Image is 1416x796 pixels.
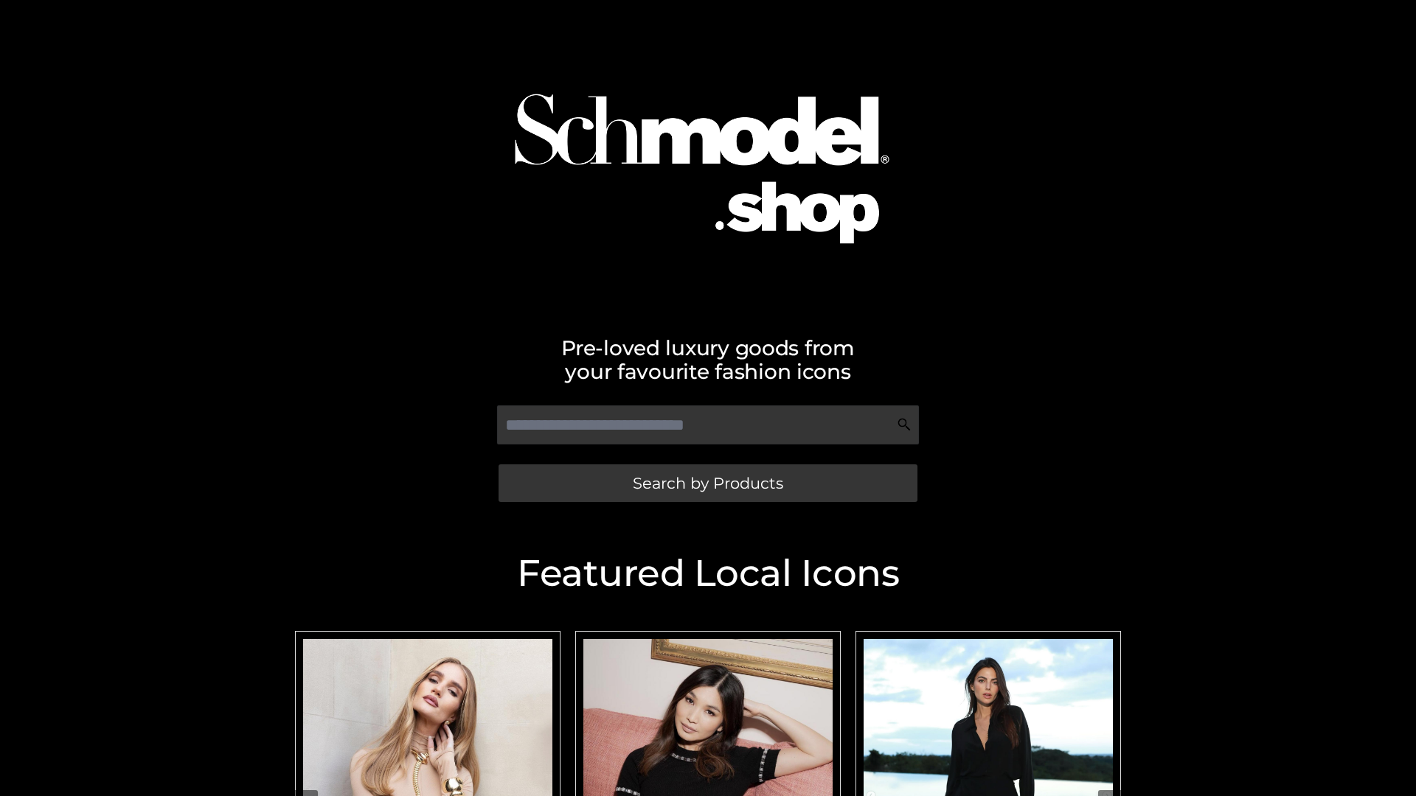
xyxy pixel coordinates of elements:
h2: Pre-loved luxury goods from your favourite fashion icons [288,336,1128,383]
a: Search by Products [499,464,917,502]
span: Search by Products [633,475,783,491]
img: Search Icon [897,417,912,432]
h2: Featured Local Icons​ [288,555,1128,592]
